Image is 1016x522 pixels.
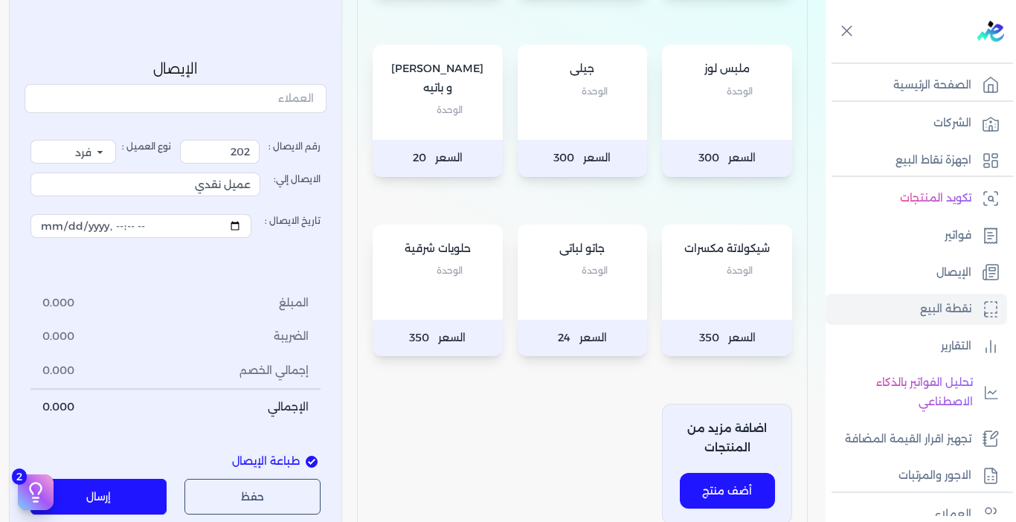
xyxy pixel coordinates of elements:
p: السعر [518,320,648,357]
select: نوع العميل : [30,140,116,164]
p: السعر [518,140,648,177]
input: رقم الايصال : [180,140,260,164]
p: السعر [662,320,792,357]
p: جيلى [533,59,633,79]
span: الإجمالي [268,399,309,416]
label: رقم الايصال : [180,140,321,164]
span: 24 [558,329,570,348]
button: أضف منتج [680,473,775,509]
button: حفظ [184,479,321,515]
span: الوحدة [727,82,753,101]
a: نقطة البيع [826,294,1007,325]
input: العملاء [25,85,327,113]
a: الاجور والمرتبات [826,460,1007,492]
span: طباعة الإيصال [232,454,300,471]
span: المبلغ [279,295,309,312]
p: تحليل الفواتير بالذكاء الاصطناعي [833,373,973,411]
span: 300 [698,149,719,168]
p: السعر [373,320,503,357]
span: 2 [12,468,27,485]
span: الوحدة [727,261,753,280]
p: السعر [662,140,792,177]
label: الايصال إلي: [30,164,321,205]
span: الوحدة [437,100,463,120]
p: الإيصال [25,59,327,79]
a: التقارير [826,331,1007,362]
button: 2 [18,474,54,510]
p: شيكولاتة مكسرات [677,239,777,259]
span: 0.000 [42,295,74,312]
p: السعر [373,140,503,177]
a: اجهزة نقاط البيع [826,145,1007,176]
a: تحليل الفواتير بالذكاء الاصطناعي [826,367,1007,417]
p: فواتير [945,226,971,245]
p: جاتو لباتى [533,239,633,259]
p: حلويات شرقية [388,239,488,259]
img: logo [977,21,1004,42]
p: الصفحة الرئيسية [893,76,971,95]
input: الايصال إلي: [30,173,260,196]
button: إرسال [30,479,167,515]
span: 0.000 [42,363,74,379]
button: العملاء [25,85,327,119]
a: فواتير [826,220,1007,251]
p: تكويد المنتجات [900,189,971,208]
a: تكويد المنتجات [826,183,1007,214]
p: نقطة البيع [920,300,971,319]
span: 350 [409,329,429,348]
span: 0.000 [42,329,74,346]
p: التقارير [941,337,971,356]
a: الإيصال [826,257,1007,289]
span: الوحدة [437,261,463,280]
span: 0.000 [42,399,74,416]
span: 350 [699,329,719,348]
p: الاجور والمرتبات [898,466,971,486]
span: 20 [413,149,426,168]
p: [PERSON_NAME] و باتيه [388,59,488,97]
span: الوحدة [582,261,608,280]
input: طباعة الإيصال [306,456,318,468]
span: 300 [553,149,574,168]
span: الضريبة [274,329,309,346]
p: ملبس لوز [677,59,777,79]
label: تاريخ الايصال : [30,205,321,247]
a: الصفحة الرئيسية [826,70,1007,101]
p: الشركات [933,114,971,133]
a: الشركات [826,108,1007,139]
span: إجمالي الخصم [239,363,309,379]
p: تجهيز اقرار القيمة المضافة [845,430,971,449]
p: اضافة مزيد من المنتجات [669,419,785,457]
label: نوع العميل : [30,140,171,164]
a: تجهيز اقرار القيمة المضافة [826,424,1007,455]
span: الوحدة [582,82,608,101]
input: تاريخ الايصال : [30,214,251,238]
p: الإيصال [936,263,971,283]
p: اجهزة نقاط البيع [896,151,971,170]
